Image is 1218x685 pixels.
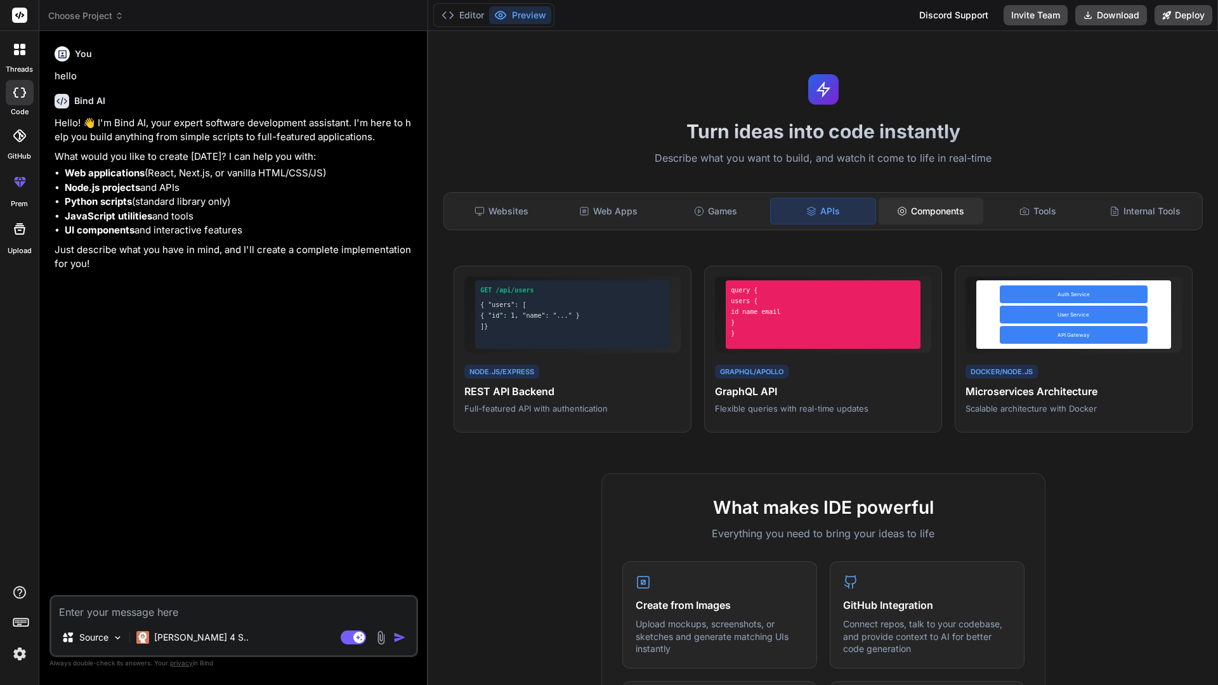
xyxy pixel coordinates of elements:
[464,365,539,379] div: Node.js/Express
[55,116,416,145] p: Hello! 👋 I'm Bind AI, your expert software development assistant. I'm here to help you build anyt...
[65,224,134,236] strong: UI components
[1092,198,1197,225] div: Internal Tools
[636,597,804,613] h4: Create from Images
[1000,326,1148,344] div: API Gateway
[65,223,416,238] li: and interactive features
[65,210,152,222] strong: JavaScript utilities
[8,151,31,162] label: GitHub
[11,199,28,209] label: prem
[1000,285,1148,303] div: Auth Service
[65,195,132,207] strong: Python scripts
[154,631,249,644] p: [PERSON_NAME] 4 S..
[449,198,554,225] div: Websites
[1155,5,1212,25] button: Deploy
[65,181,140,193] strong: Node.js projects
[622,526,1025,541] p: Everything you need to bring your ideas to life
[966,365,1038,379] div: Docker/Node.js
[436,120,1210,143] h1: Turn ideas into code instantly
[74,95,105,107] h6: Bind AI
[480,322,665,331] div: ]}
[9,643,30,665] img: settings
[393,631,406,644] img: icon
[879,198,983,225] div: Components
[48,10,124,22] span: Choose Project
[843,597,1011,613] h4: GitHub Integration
[55,150,416,164] p: What would you like to create [DATE]? I can help you with:
[65,181,416,195] li: and APIs
[731,285,915,295] div: query {
[65,195,416,209] li: (standard library only)
[731,307,915,316] div: id name email
[464,403,681,414] p: Full-featured API with authentication
[49,657,418,669] p: Always double-check its answers. Your in Bind
[731,296,915,306] div: users {
[464,384,681,399] h4: REST API Backend
[715,365,789,379] div: GraphQL/Apollo
[715,384,931,399] h4: GraphQL API
[770,198,876,225] div: APIs
[65,166,416,181] li: (React, Next.js, or vanilla HTML/CSS/JS)
[65,167,145,179] strong: Web applications
[912,5,996,25] div: Discord Support
[731,318,915,327] div: }
[11,107,29,117] label: code
[55,243,416,271] p: Just describe what you have in mind, and I'll create a complete implementation for you!
[136,631,149,644] img: Claude 4 Sonnet
[436,150,1210,167] p: Describe what you want to build, and watch it come to life in real-time
[843,618,1011,655] p: Connect repos, talk to your codebase, and provide context to AI for better code generation
[489,6,551,24] button: Preview
[112,632,123,643] img: Pick Models
[1004,5,1068,25] button: Invite Team
[374,630,388,645] img: attachment
[1075,5,1147,25] button: Download
[55,69,416,84] p: hello
[480,300,665,310] div: { "users": [
[65,209,416,224] li: and tools
[79,631,108,644] p: Source
[6,64,33,75] label: threads
[966,384,1182,399] h4: Microservices Architecture
[664,198,768,225] div: Games
[622,494,1025,521] h2: What makes IDE powerful
[636,618,804,655] p: Upload mockups, screenshots, or sketches and generate matching UIs instantly
[715,403,931,414] p: Flexible queries with real-time updates
[966,403,1182,414] p: Scalable architecture with Docker
[480,311,665,320] div: { "id": 1, "name": "..." }
[556,198,661,225] div: Web Apps
[75,48,92,60] h6: You
[1000,306,1148,323] div: User Service
[436,6,489,24] button: Editor
[170,659,193,667] span: privacy
[8,245,32,256] label: Upload
[731,329,915,338] div: }
[986,198,1090,225] div: Tools
[480,285,665,295] div: GET /api/users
